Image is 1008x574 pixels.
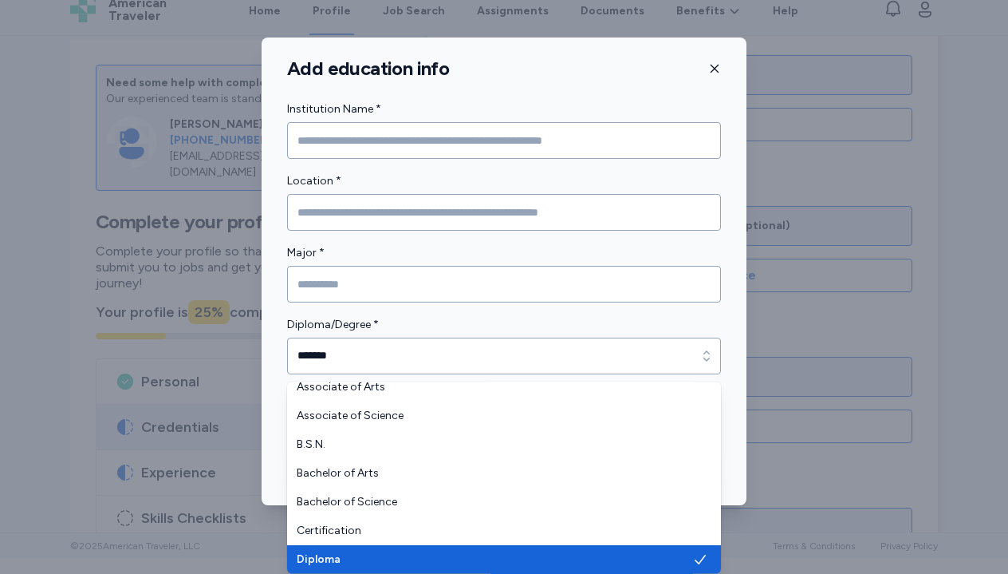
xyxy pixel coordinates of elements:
[297,552,692,568] span: Diploma
[297,494,692,510] span: Bachelor of Science
[297,523,692,539] span: Certification
[297,437,692,453] span: B.S.N.
[297,408,692,424] span: Associate of Science
[297,465,692,481] span: Bachelor of Arts
[297,379,692,395] span: Associate of Arts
